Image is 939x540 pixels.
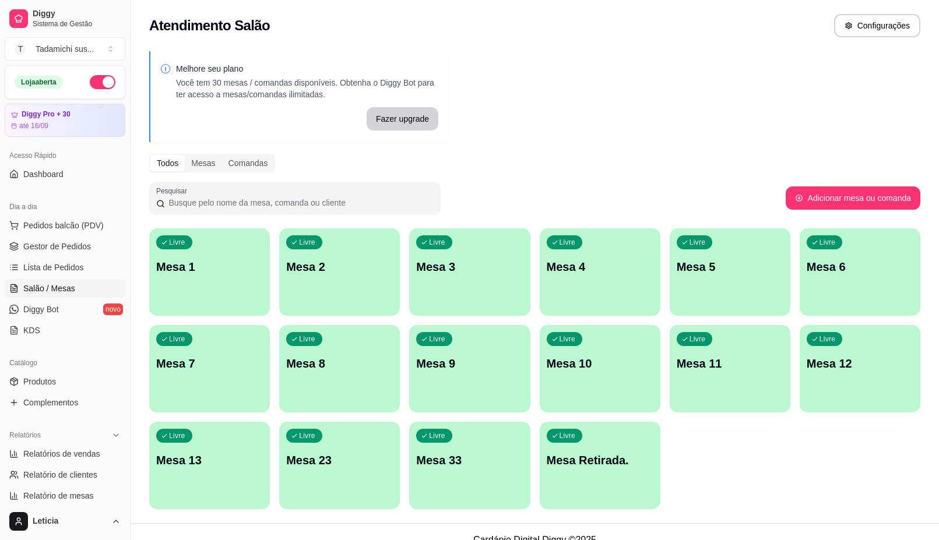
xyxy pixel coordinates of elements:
[23,303,59,315] span: Diggy Bot
[33,9,121,19] span: Diggy
[299,334,315,344] p: Livre
[169,334,185,344] p: Livre
[149,16,270,35] h2: Atendimento Salão
[279,422,400,509] button: LivreMesa 23
[547,452,653,468] p: Mesa Retirada.
[690,334,706,344] p: Livre
[286,452,393,468] p: Mesa 23
[23,376,56,387] span: Produtos
[19,121,48,130] article: até 16/09
[22,110,71,119] article: Diggy Pro + 30
[5,197,125,216] div: Dia a dia
[15,76,63,89] div: Loja aberta
[5,393,125,412] a: Complementos
[429,238,445,247] p: Livre
[677,259,783,275] p: Mesa 5
[23,241,91,252] span: Gestor de Pedidos
[409,325,530,412] button: LivreMesa 9
[5,5,125,33] a: DiggySistema de Gestão
[149,228,270,316] button: LivreMesa 1
[416,452,523,468] p: Mesa 33
[90,75,115,89] button: Alterar Status
[547,259,653,275] p: Mesa 4
[409,422,530,509] button: LivreMesa 33
[834,14,920,37] button: Configurações
[222,155,275,171] div: Comandas
[176,63,438,75] p: Melhore seu plano
[5,300,125,319] a: Diggy Botnovo
[169,238,185,247] p: Livre
[429,334,445,344] p: Livre
[560,334,576,344] p: Livre
[23,490,94,502] span: Relatório de mesas
[176,77,438,100] p: Você tem 30 mesas / comandas disponíveis. Obtenha o Diggy Bot para ter acesso a mesas/comandas il...
[5,104,125,137] a: Diggy Pro + 30até 16/09
[33,19,121,29] span: Sistema de Gestão
[5,372,125,391] a: Produtos
[185,155,221,171] div: Mesas
[5,444,125,463] a: Relatórios de vendas
[429,431,445,440] p: Livre
[409,228,530,316] button: LivreMesa 3
[416,355,523,372] p: Mesa 9
[786,186,920,210] button: Adicionar mesa ou comanda
[5,507,125,535] button: Leticia
[279,228,400,316] button: LivreMesa 2
[23,262,84,273] span: Lista de Pedidos
[540,422,660,509] button: LivreMesa Retirada.
[23,324,40,336] span: KDS
[670,325,790,412] button: LivreMesa 11
[299,431,315,440] p: Livre
[820,238,836,247] p: Livre
[670,228,790,316] button: LivreMesa 5
[286,355,393,372] p: Mesa 8
[807,259,913,275] p: Mesa 6
[23,469,97,481] span: Relatório de clientes
[33,516,107,527] span: Leticia
[165,197,434,209] input: Pesquisar
[5,37,125,61] button: Select a team
[5,486,125,505] a: Relatório de mesas
[540,325,660,412] button: LivreMesa 10
[23,220,104,231] span: Pedidos balcão (PDV)
[9,430,41,440] span: Relatórios
[820,334,836,344] p: Livre
[5,465,125,484] a: Relatório de clientes
[23,283,75,294] span: Salão / Mesas
[5,279,125,298] a: Salão / Mesas
[299,238,315,247] p: Livre
[150,155,185,171] div: Todos
[156,259,263,275] p: Mesa 1
[416,259,523,275] p: Mesa 3
[15,43,26,55] span: T
[23,397,78,408] span: Complementos
[367,107,438,130] button: Fazer upgrade
[560,238,576,247] p: Livre
[800,228,920,316] button: LivreMesa 6
[560,431,576,440] p: Livre
[5,165,125,183] a: Dashboard
[5,321,125,340] a: KDS
[156,186,191,196] label: Pesquisar
[5,146,125,165] div: Acesso Rápido
[5,216,125,235] button: Pedidos balcão (PDV)
[286,259,393,275] p: Mesa 2
[540,228,660,316] button: LivreMesa 4
[547,355,653,372] p: Mesa 10
[169,431,185,440] p: Livre
[149,422,270,509] button: LivreMesa 13
[156,355,263,372] p: Mesa 7
[23,168,64,180] span: Dashboard
[677,355,783,372] p: Mesa 11
[5,237,125,256] a: Gestor de Pedidos
[279,325,400,412] button: LivreMesa 8
[36,43,94,55] div: Tadamichi sus ...
[5,258,125,277] a: Lista de Pedidos
[690,238,706,247] p: Livre
[800,325,920,412] button: LivreMesa 12
[156,452,263,468] p: Mesa 13
[23,448,100,460] span: Relatórios de vendas
[5,354,125,372] div: Catálogo
[149,325,270,412] button: LivreMesa 7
